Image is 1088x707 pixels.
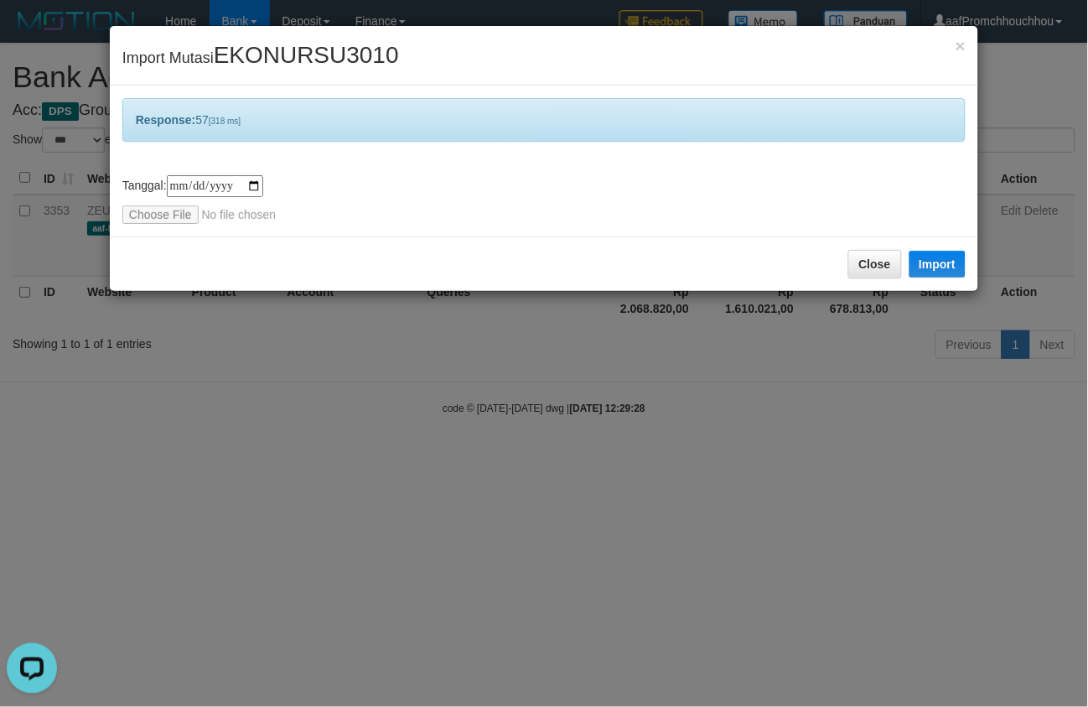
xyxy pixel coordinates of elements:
[848,250,902,278] button: Close
[909,251,966,278] button: Import
[956,37,966,55] button: Close
[7,7,57,57] button: Open LiveChat chat widget
[122,98,966,142] div: 57
[214,42,399,68] span: EKONURSU3010
[209,117,241,126] span: [318 ms]
[956,36,966,55] span: ×
[122,49,399,66] span: Import Mutasi
[122,175,966,224] div: Tanggal:
[136,113,196,127] b: Response:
